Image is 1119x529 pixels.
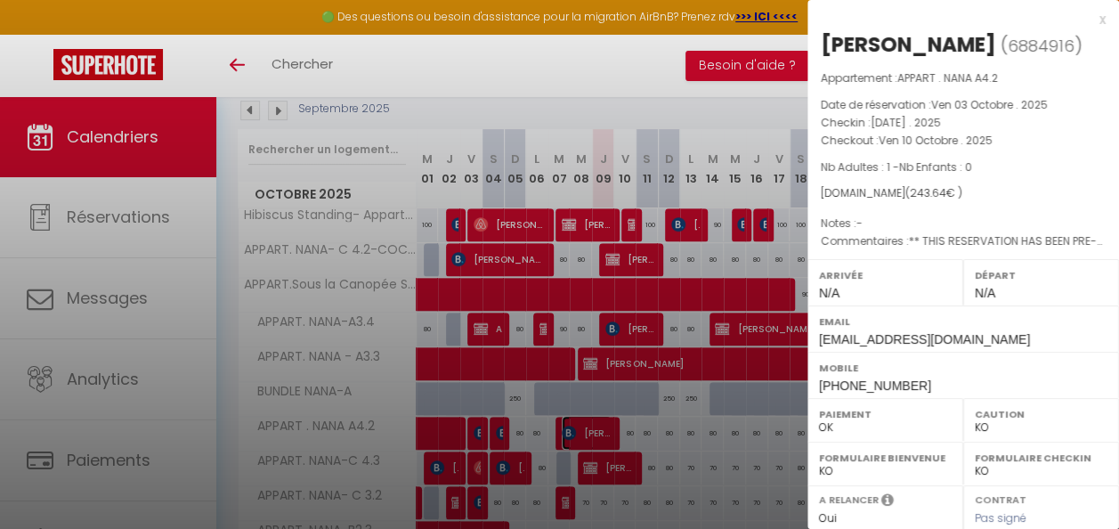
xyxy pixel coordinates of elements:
[821,114,1106,132] p: Checkin :
[821,185,1106,202] div: [DOMAIN_NAME]
[821,69,1106,87] p: Appartement :
[879,133,993,148] span: Ven 10 Octobre . 2025
[975,492,1026,504] label: Contrat
[975,405,1107,423] label: Caution
[975,266,1107,284] label: Départ
[881,492,894,512] i: Sélectionner OUI si vous souhaiter envoyer les séquences de messages post-checkout
[975,286,995,300] span: N/A
[819,286,839,300] span: N/A
[819,332,1030,346] span: [EMAIL_ADDRESS][DOMAIN_NAME]
[871,115,941,130] span: [DATE] . 2025
[821,215,1106,232] p: Notes :
[897,70,998,85] span: APPART . NANA A4.2
[1001,33,1083,58] span: ( )
[819,449,952,467] label: Formulaire Bienvenue
[821,232,1106,250] p: Commentaires :
[975,449,1107,467] label: Formulaire Checkin
[1008,35,1074,57] span: 6884916
[819,405,952,423] label: Paiement
[819,359,1107,377] label: Mobile
[819,313,1107,330] label: Email
[821,132,1106,150] p: Checkout :
[821,30,996,59] div: [PERSON_NAME]
[899,159,972,175] span: Nb Enfants : 0
[910,185,946,200] span: 243.64
[819,378,931,393] span: [PHONE_NUMBER]
[819,492,879,508] label: A relancer
[931,97,1048,112] span: Ven 03 Octobre . 2025
[819,266,952,284] label: Arrivée
[975,510,1026,525] span: Pas signé
[856,216,863,231] span: -
[905,185,962,200] span: ( € )
[821,96,1106,114] p: Date de réservation :
[821,159,972,175] span: Nb Adultes : 1 -
[807,9,1106,30] div: x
